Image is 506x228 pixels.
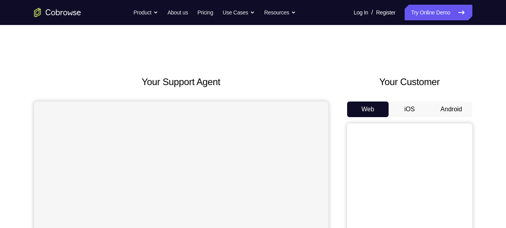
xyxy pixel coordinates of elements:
[223,5,255,20] button: Use Cases
[197,5,213,20] a: Pricing
[371,8,373,17] span: /
[34,75,328,89] h2: Your Support Agent
[405,5,472,20] a: Try Online Demo
[133,5,158,20] button: Product
[376,5,395,20] a: Register
[389,102,430,117] button: iOS
[347,75,472,89] h2: Your Customer
[264,5,296,20] button: Resources
[167,5,188,20] a: About us
[430,102,472,117] button: Android
[34,8,81,17] a: Go to the home page
[347,102,389,117] button: Web
[354,5,368,20] a: Log In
